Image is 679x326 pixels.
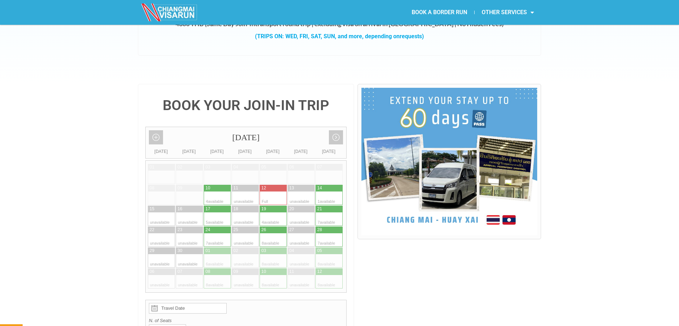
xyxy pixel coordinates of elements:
[150,206,154,212] div: 15
[178,269,182,275] div: 07
[233,248,238,254] div: 02
[317,227,322,233] div: 28
[261,206,266,212] div: 19
[205,206,210,212] div: 17
[289,227,294,233] div: 27
[233,185,238,191] div: 11
[233,227,238,233] div: 25
[317,269,322,275] div: 12
[289,269,294,275] div: 11
[261,164,266,170] div: 05
[405,4,474,21] a: BOOK A BORDER RUN
[233,269,238,275] div: 09
[207,20,255,28] strong: Same Day Join-In
[339,4,541,21] nav: Menu
[147,148,175,155] div: [DATE]
[315,148,343,155] div: [DATE]
[178,185,182,191] div: 09
[145,98,347,113] h4: BOOK YOUR JOIN-IN TRIP
[259,148,287,155] div: [DATE]
[255,33,424,40] strong: (TRIPS ON: WED, FRI, SAT, SUN, and more, depending on
[261,227,266,233] div: 26
[150,269,154,275] div: 06
[205,164,210,170] div: 03
[150,248,154,254] div: 29
[317,185,322,191] div: 14
[203,148,231,155] div: [DATE]
[261,185,266,191] div: 12
[178,248,182,254] div: 30
[150,164,154,170] div: 01
[289,185,294,191] div: 13
[178,164,182,170] div: 02
[149,317,343,324] label: N. of Seats
[178,206,182,212] div: 16
[233,164,238,170] div: 04
[205,185,210,191] div: 10
[287,148,315,155] div: [DATE]
[150,185,154,191] div: 08
[261,248,266,254] div: 03
[150,227,154,233] div: 22
[317,206,322,212] div: 21
[231,148,259,155] div: [DATE]
[205,227,210,233] div: 24
[205,269,210,275] div: 08
[289,248,294,254] div: 04
[178,227,182,233] div: 23
[475,4,541,21] a: OTHER SERVICES
[175,148,203,155] div: [DATE]
[205,248,210,254] div: 01
[400,33,424,40] span: requests)
[146,127,346,148] div: [DATE]
[233,206,238,212] div: 18
[317,248,322,254] div: 05
[289,206,294,212] div: 20
[289,164,294,170] div: 06
[261,269,266,275] div: 10
[317,164,322,170] div: 07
